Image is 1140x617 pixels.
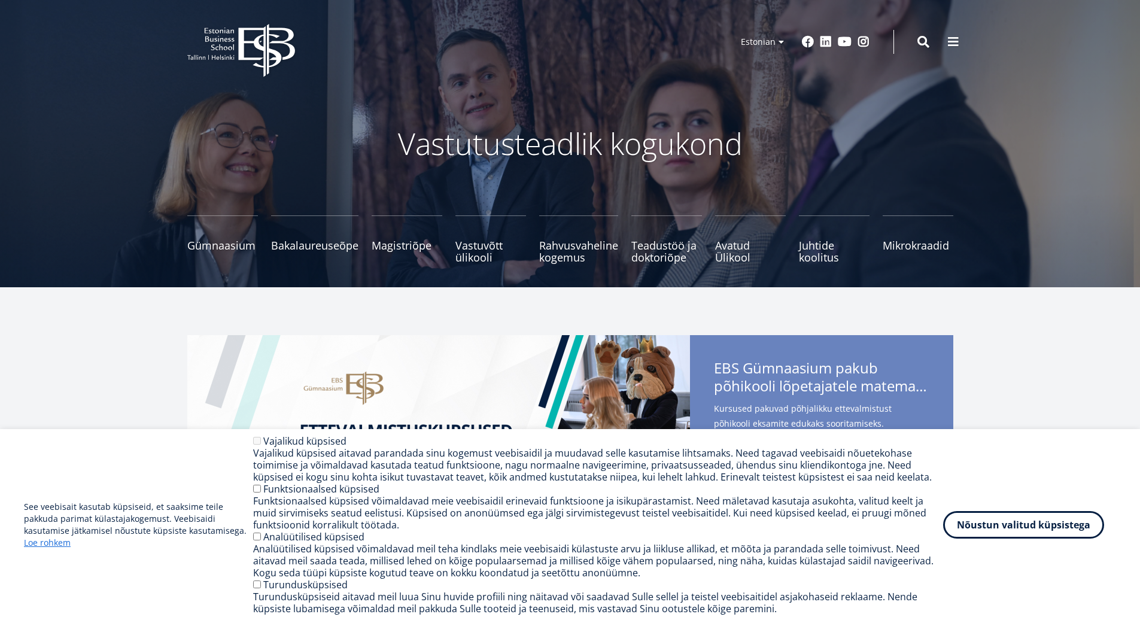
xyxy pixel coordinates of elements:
[271,215,358,263] a: Bakalaureuseõpe
[631,215,702,263] a: Teadustöö ja doktoriõpe
[24,537,71,549] a: Loe rohkem
[187,335,690,563] img: EBS Gümnaasiumi ettevalmistuskursused
[253,543,943,579] div: Analüütilised küpsised võimaldavad meil teha kindlaks meie veebisaidi külastuste arvu ja liikluse...
[455,215,526,263] a: Vastuvõtt ülikooli
[253,447,943,483] div: Vajalikud küpsised aitavad parandada sinu kogemust veebisaidil ja muudavad selle kasutamise lihts...
[372,215,442,263] a: Magistriõpe
[799,215,870,263] a: Juhtide koolitus
[253,126,887,162] p: Vastutusteadlik kogukond
[539,215,618,263] a: Rahvusvaheline kogemus
[263,434,346,448] label: Vajalikud küpsised
[943,511,1104,539] button: Nõustun valitud küpsistega
[883,239,953,251] span: Mikrokraadid
[714,377,929,395] span: põhikooli lõpetajatele matemaatika- ja eesti keele kursuseid
[372,239,442,251] span: Magistriõpe
[838,36,852,48] a: Youtube
[24,501,253,549] p: See veebisait kasutab küpsiseid, et saaksime teile pakkuda parimat külastajakogemust. Veebisaidi ...
[802,36,814,48] a: Facebook
[631,239,702,263] span: Teadustöö ja doktoriõpe
[820,36,832,48] a: Linkedin
[253,495,943,531] div: Funktsionaalsed küpsised võimaldavad meie veebisaidil erinevaid funktsioone ja isikupärastamist. ...
[263,482,379,496] label: Funktsionaalsed küpsised
[455,239,526,263] span: Vastuvõtt ülikooli
[799,239,870,263] span: Juhtide koolitus
[263,530,364,543] label: Analüütilised küpsised
[714,359,929,399] span: EBS Gümnaasium pakub
[715,239,786,263] span: Avatud Ülikool
[883,215,953,263] a: Mikrokraadid
[715,215,786,263] a: Avatud Ülikool
[271,239,358,251] span: Bakalaureuseõpe
[263,578,348,591] label: Turundusküpsised
[539,239,618,263] span: Rahvusvaheline kogemus
[858,36,870,48] a: Instagram
[187,239,258,251] span: Gümnaasium
[714,401,929,495] span: Kursused pakuvad põhjalikku ettevalmistust põhikooli eksamite edukaks sooritamiseks. Registreerum...
[187,215,258,263] a: Gümnaasium
[253,591,943,615] div: Turundusküpsiseid aitavad meil luua Sinu huvide profiili ning näitavad või saadavad Sulle sellel ...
